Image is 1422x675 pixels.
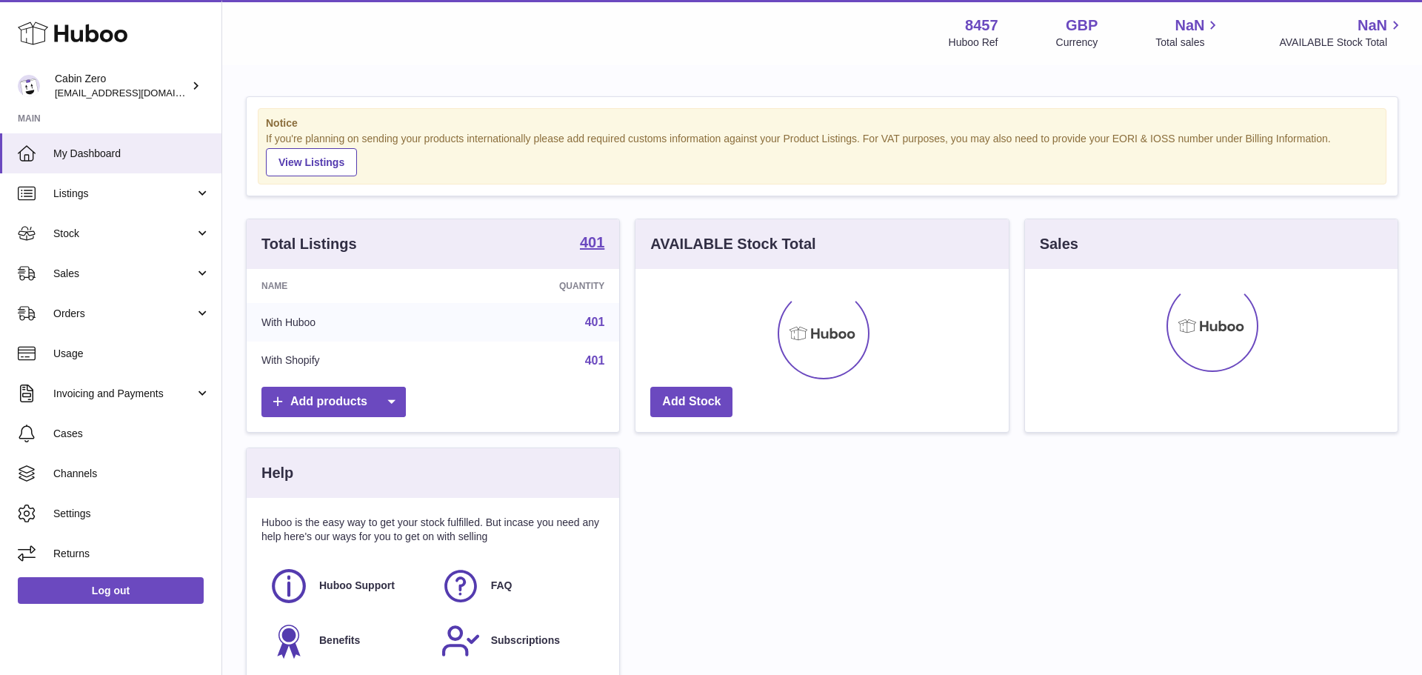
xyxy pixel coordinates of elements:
[319,634,360,648] span: Benefits
[650,387,732,417] a: Add Stock
[585,354,605,367] a: 401
[650,234,815,254] h3: AVAILABLE Stock Total
[247,269,447,303] th: Name
[53,547,210,561] span: Returns
[53,227,195,241] span: Stock
[53,307,195,321] span: Orders
[441,566,598,606] a: FAQ
[18,577,204,604] a: Log out
[580,235,604,253] a: 401
[585,316,605,328] a: 401
[1155,36,1221,50] span: Total sales
[18,75,40,97] img: internalAdmin-8457@internal.huboo.com
[266,116,1378,130] strong: Notice
[266,148,357,176] a: View Listings
[1066,16,1098,36] strong: GBP
[55,72,188,100] div: Cabin Zero
[53,267,195,281] span: Sales
[1056,36,1098,50] div: Currency
[53,187,195,201] span: Listings
[491,634,560,648] span: Subscriptions
[261,234,357,254] h3: Total Listings
[53,347,210,361] span: Usage
[247,342,447,380] td: With Shopify
[269,621,426,661] a: Benefits
[965,16,998,36] strong: 8457
[261,516,604,544] p: Huboo is the easy way to get your stock fulfilled. But incase you need any help here's our ways f...
[261,463,293,483] h3: Help
[55,87,218,99] span: [EMAIL_ADDRESS][DOMAIN_NAME]
[319,579,395,593] span: Huboo Support
[53,467,210,481] span: Channels
[447,269,619,303] th: Quantity
[580,235,604,250] strong: 401
[247,303,447,342] td: With Huboo
[491,579,513,593] span: FAQ
[1040,234,1078,254] h3: Sales
[1358,16,1387,36] span: NaN
[53,147,210,161] span: My Dashboard
[269,566,426,606] a: Huboo Support
[441,621,598,661] a: Subscriptions
[53,427,210,441] span: Cases
[1175,16,1204,36] span: NaN
[949,36,998,50] div: Huboo Ref
[261,387,406,417] a: Add products
[1155,16,1221,50] a: NaN Total sales
[1279,16,1404,50] a: NaN AVAILABLE Stock Total
[1279,36,1404,50] span: AVAILABLE Stock Total
[266,132,1378,176] div: If you're planning on sending your products internationally please add required customs informati...
[53,507,210,521] span: Settings
[53,387,195,401] span: Invoicing and Payments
